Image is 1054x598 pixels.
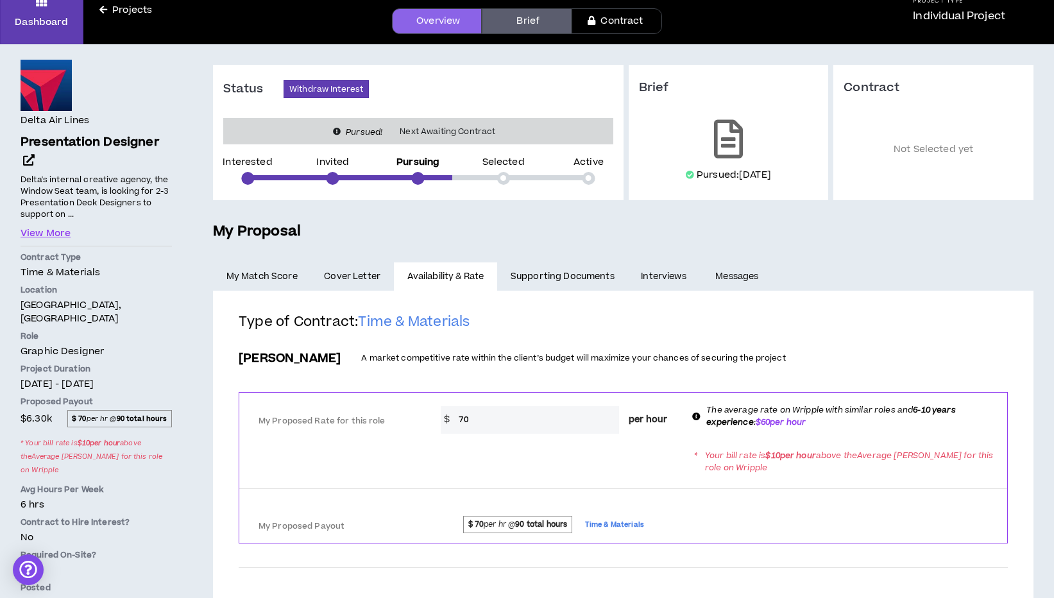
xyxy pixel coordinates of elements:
h3: Status [223,81,284,97]
p: Delta's internal creative agency, the Window Seat team, is looking for 2-3 Presentation Deck Desi... [21,173,172,221]
strong: $ 10 per hour [78,438,121,448]
strong: $ 10 per hour [765,450,816,461]
p: Pursuing [396,158,439,167]
p: [GEOGRAPHIC_DATA], [GEOGRAPHIC_DATA] [21,298,172,325]
a: Interviews [628,262,702,291]
a: Contract [572,8,661,34]
h3: Brief [639,80,819,96]
p: Role [21,330,172,342]
p: Pursued: [DATE] [697,169,771,182]
p: Time & Materials [21,266,172,279]
span: * Your bill rate is above the Average [PERSON_NAME] for this role on Wripple [21,434,172,478]
p: Required On-Site? [21,549,172,561]
p: Active [574,158,604,167]
a: Overview [392,8,482,34]
a: Projects [83,3,168,17]
i: Pursued! [346,126,382,138]
span: Graphic Designer [21,345,104,358]
strong: $ 70 [72,414,87,423]
p: Interested [223,158,272,167]
p: Avg Hours Per Week [21,484,172,495]
span: Time & Materials [585,517,644,531]
a: My Match Score [213,262,311,291]
h3: [PERSON_NAME] [239,350,341,367]
a: Brief [482,8,572,34]
span: Time & Materials [358,312,470,331]
p: Contract to Hire Interest? [21,517,172,528]
b: 6-10 years experience [706,404,955,428]
a: Presentation Designer [21,133,172,171]
p: The average rate on Wripple with similar roles and : [706,404,996,429]
p: Project Duration [21,363,172,375]
h5: My Proposal [213,221,1033,243]
p: [DATE] - [DATE] [21,377,172,391]
label: My Proposed Rate for this role [259,410,412,432]
h2: Type of Contract: [239,313,1008,341]
strong: 90 total hours [515,519,567,530]
span: Cover Letter [324,269,380,284]
h3: Contract [844,80,1023,96]
b: $60 per hour [756,416,806,428]
button: Withdraw Interest [284,80,369,98]
div: Open Intercom Messenger [13,554,44,585]
span: Next Awaiting Contract [392,125,503,138]
span: $6.30k [21,410,52,427]
p: 6 hrs [21,498,172,511]
p: Individual Project [913,8,1005,24]
a: Availability & Rate [394,262,497,291]
p: Contract Type [21,252,172,263]
p: A market competitive rate within the client’s budget will maximize your chances of securing the p... [361,352,785,364]
button: View More [21,226,71,241]
p: No [21,531,172,544]
p: Dashboard [15,15,68,29]
label: My Proposed Payout [259,515,412,538]
p: Your bill rate is above the Average [PERSON_NAME] for this role on Wripple [705,450,996,474]
span: per hr @ [67,410,172,427]
p: No [21,563,172,577]
h4: Delta Air Lines [21,114,89,128]
strong: $ 70 [468,519,484,530]
p: Posted [21,582,172,594]
p: Invited [316,158,349,167]
span: per hour [629,413,667,427]
a: Supporting Documents [497,262,627,291]
span: $ [441,406,453,434]
p: Proposed Payout [21,396,172,407]
p: Location [21,284,172,296]
strong: 90 total hours [117,414,167,423]
span: Presentation Designer [21,133,159,151]
span: per hr @ [463,516,572,533]
p: Not Selected yet [844,115,1023,185]
a: Messages [702,262,775,291]
p: Selected [482,158,525,167]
